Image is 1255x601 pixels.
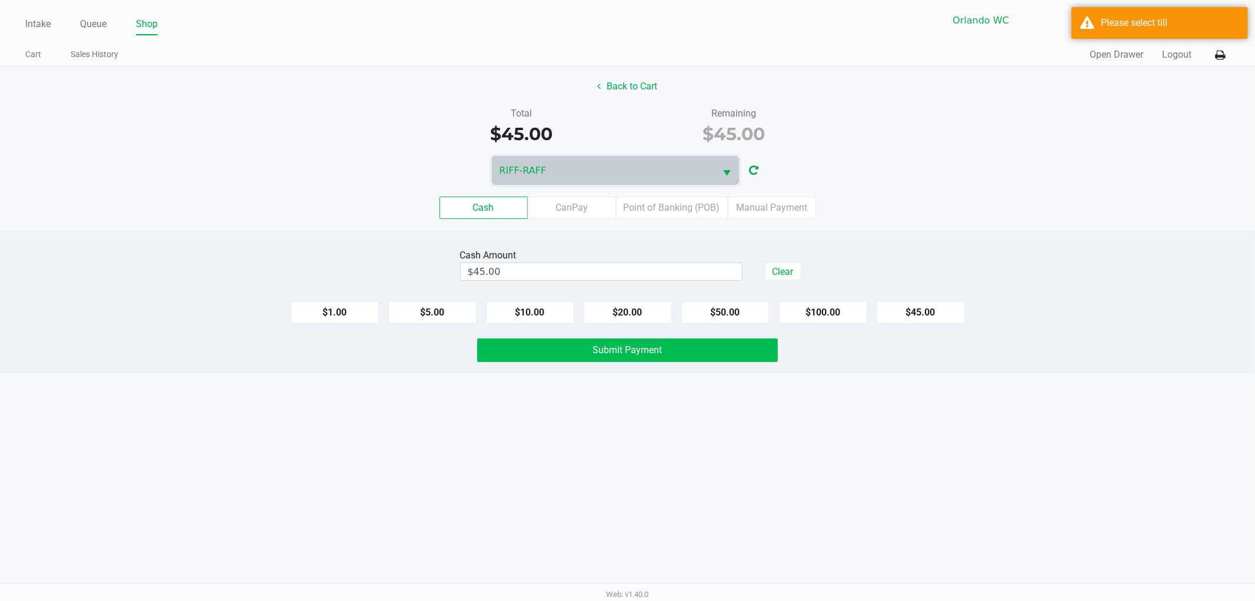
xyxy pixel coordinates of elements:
[590,75,665,98] button: Back to Cart
[593,344,663,356] span: Submit Payment
[136,16,158,32] a: Shop
[584,301,672,324] button: $20.00
[877,301,965,324] button: $45.00
[25,16,51,32] a: Intake
[388,301,477,324] button: $5.00
[460,248,521,263] div: Cash Amount
[765,263,801,280] button: Clear
[424,107,619,121] div: Total
[80,16,106,32] a: Queue
[637,107,831,121] div: Remaining
[681,301,770,324] button: $50.00
[1090,48,1143,62] button: Open Drawer
[477,338,778,362] button: Submit Payment
[71,47,118,62] a: Sales History
[728,197,816,219] label: Manual Payment
[25,47,41,62] a: Cart
[607,590,649,599] span: Web: v1.40.0
[528,197,616,219] label: CanPay
[616,197,728,219] label: Point of Banking (POB)
[1101,16,1239,30] div: Please select till
[637,121,831,147] div: $45.00
[953,14,1062,28] span: Orlando WC
[716,157,738,184] button: Select
[424,121,619,147] div: $45.00
[779,301,867,324] button: $100.00
[1069,6,1091,34] button: Select
[440,197,528,219] label: Cash
[500,164,709,178] span: RIFF-RAFF
[486,301,574,324] button: $10.00
[291,301,379,324] button: $1.00
[1162,48,1191,62] button: Logout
